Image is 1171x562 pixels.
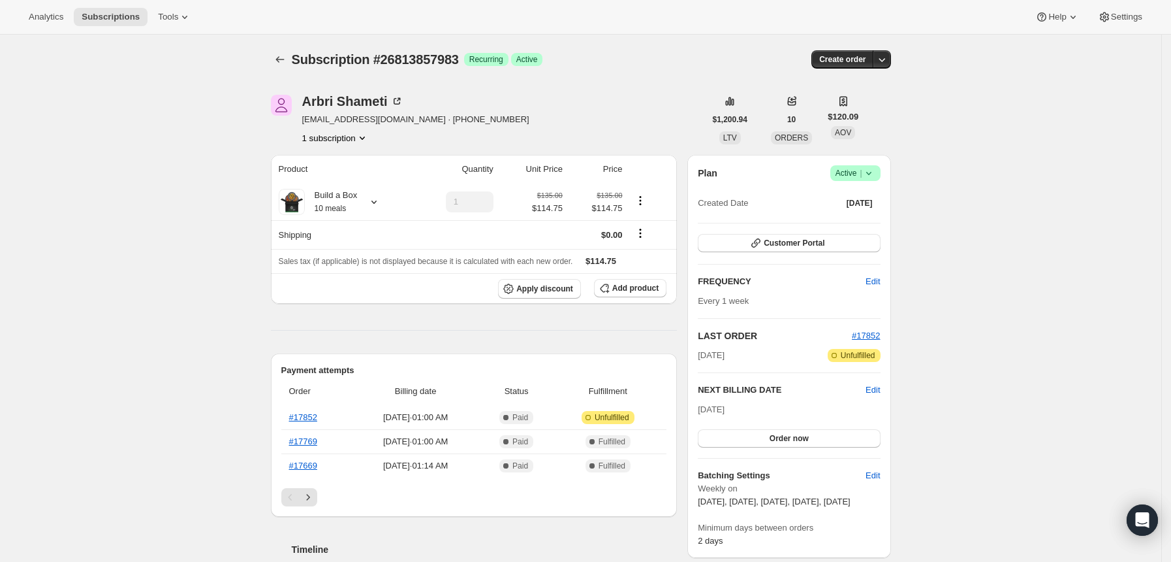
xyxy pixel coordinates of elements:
span: $114.75 [532,202,563,215]
span: Edit [866,275,880,288]
button: Tools [150,8,199,26]
span: Subscription #26813857983 [292,52,459,67]
th: Unit Price [497,155,567,184]
th: Quantity [411,155,497,184]
small: 10 meals [315,204,347,213]
button: Help [1027,8,1087,26]
th: Order [281,377,352,406]
span: Add product [612,283,659,293]
span: $114.75 [585,256,616,266]
button: #17852 [852,329,880,342]
nav: Pagination [281,488,667,506]
button: Settings [1090,8,1150,26]
span: Minimum days between orders [698,521,880,535]
span: Subscriptions [82,12,140,22]
button: Analytics [21,8,71,26]
span: Apply discount [516,284,573,294]
span: [DATE] [847,198,873,208]
span: Create order [819,54,866,65]
span: Fulfillment [557,385,659,398]
h2: LAST ORDER [698,329,852,342]
span: [DATE] [698,349,725,362]
button: Create order [811,50,873,69]
h2: Plan [698,167,717,180]
span: Active [835,167,875,180]
a: #17769 [289,437,317,446]
img: product img [279,189,305,215]
span: Active [516,54,538,65]
span: Analytics [29,12,63,22]
span: LTV [723,133,737,142]
span: [DATE] [698,405,725,414]
span: $114.75 [570,202,623,215]
span: | [860,168,862,178]
button: Edit [858,271,888,292]
span: Arbri Shameti [271,95,292,116]
button: 10 [779,110,804,129]
button: Add product [594,279,666,297]
span: Customer Portal [764,238,824,248]
span: Billing date [356,385,476,398]
span: Sales tax (if applicable) is not displayed because it is calculated with each new order. [279,257,573,266]
span: Paid [512,412,528,423]
div: Build a Box [305,189,358,215]
span: [DATE] · 01:00 AM [356,411,476,424]
span: [DATE], [DATE], [DATE], [DATE], [DATE] [698,497,851,506]
div: Open Intercom Messenger [1127,504,1158,536]
th: Shipping [271,220,411,249]
a: #17669 [289,461,317,471]
span: [DATE] · 01:00 AM [356,435,476,448]
span: Every 1 week [698,296,749,306]
h2: Timeline [292,543,678,556]
span: Created Date [698,197,748,210]
h6: Batching Settings [698,469,866,482]
span: [EMAIL_ADDRESS][DOMAIN_NAME] · [PHONE_NUMBER] [302,113,529,126]
button: Subscriptions [271,50,289,69]
a: #17852 [289,412,317,422]
span: $0.00 [601,230,623,240]
th: Product [271,155,411,184]
button: Product actions [302,131,369,144]
button: $1,200.94 [705,110,755,129]
button: Product actions [630,193,651,208]
button: Apply discount [498,279,581,299]
span: Paid [512,461,528,471]
span: Recurring [469,54,503,65]
span: Paid [512,437,528,447]
h2: FREQUENCY [698,275,866,288]
h2: NEXT BILLING DATE [698,384,866,397]
span: Status [484,385,550,398]
a: #17852 [852,331,880,340]
span: Fulfilled [599,461,625,471]
span: $1,200.94 [713,114,747,125]
button: Next [299,488,317,506]
button: Subscriptions [74,8,148,26]
button: Edit [866,384,880,397]
span: Help [1048,12,1066,22]
span: Fulfilled [599,437,625,447]
small: $135.00 [597,191,622,199]
span: Weekly on [698,482,880,495]
span: Unfulfilled [841,350,875,361]
button: Edit [858,465,888,486]
button: [DATE] [839,194,881,212]
button: Order now [698,429,880,448]
span: Settings [1111,12,1142,22]
div: Arbri Shameti [302,95,403,108]
button: Customer Portal [698,234,880,252]
span: Unfulfilled [595,412,629,423]
small: $135.00 [537,191,563,199]
span: 10 [787,114,796,125]
span: Order now [770,433,809,444]
span: Tools [158,12,178,22]
span: ORDERS [775,133,808,142]
span: [DATE] · 01:14 AM [356,459,476,472]
span: $120.09 [828,110,858,124]
button: Shipping actions [630,226,651,240]
th: Price [567,155,627,184]
span: Edit [866,469,880,482]
span: AOV [835,128,851,137]
span: 2 days [698,536,723,546]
